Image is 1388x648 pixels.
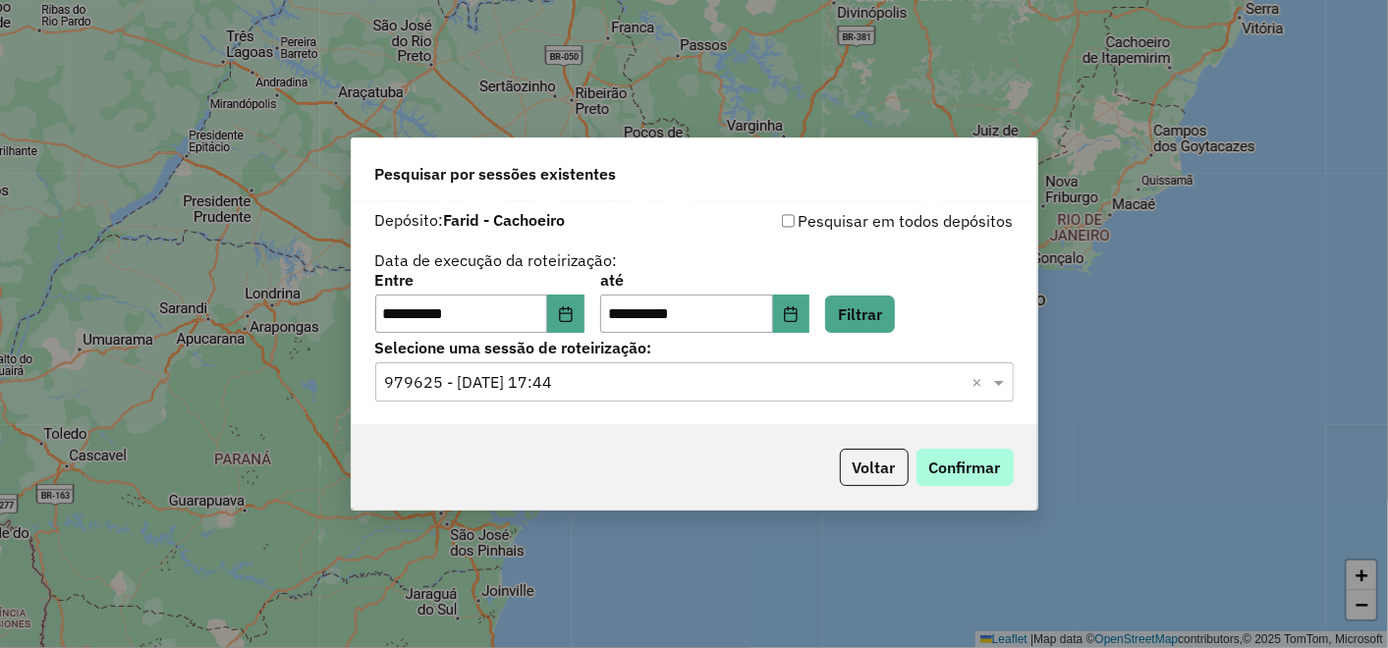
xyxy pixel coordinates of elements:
[547,295,584,334] button: Choose Date
[840,449,909,486] button: Voltar
[694,209,1014,233] div: Pesquisar em todos depósitos
[444,210,566,230] strong: Farid - Cachoeiro
[773,295,810,334] button: Choose Date
[375,336,1014,359] label: Selecione uma sessão de roteirização:
[972,370,989,394] span: Clear all
[825,296,895,333] button: Filtrar
[375,248,618,272] label: Data de execução da roteirização:
[375,268,584,292] label: Entre
[600,268,809,292] label: até
[916,449,1014,486] button: Confirmar
[375,162,617,186] span: Pesquisar por sessões existentes
[375,208,566,232] label: Depósito:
